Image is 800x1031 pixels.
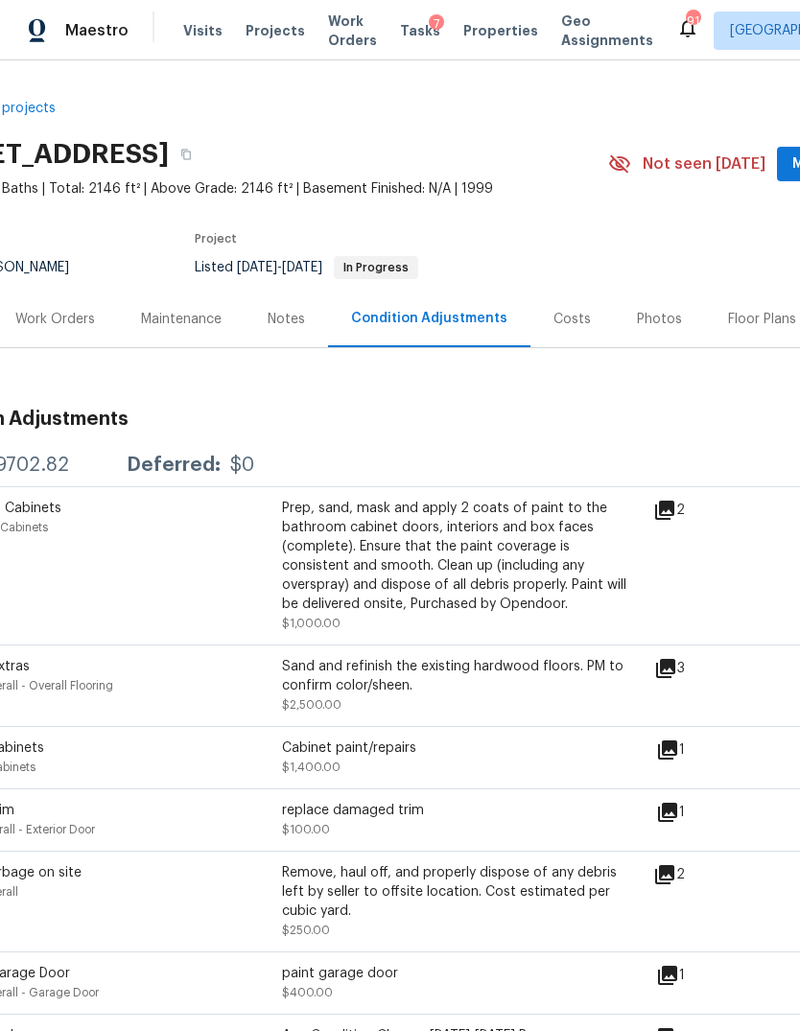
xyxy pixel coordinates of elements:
[141,310,222,329] div: Maintenance
[237,261,322,274] span: -
[183,21,223,40] span: Visits
[282,925,330,936] span: $250.00
[246,21,305,40] span: Projects
[643,154,765,174] span: Not seen [DATE]
[195,261,418,274] span: Listed
[400,24,440,37] span: Tasks
[637,310,682,329] div: Photos
[561,12,653,50] span: Geo Assignments
[282,657,627,695] div: Sand and refinish the existing hardwood floors. PM to confirm color/sheen.
[282,738,627,758] div: Cabinet paint/repairs
[351,309,507,328] div: Condition Adjustments
[656,738,746,762] div: 1
[282,762,341,773] span: $1,400.00
[328,12,377,50] span: Work Orders
[65,21,129,40] span: Maestro
[169,137,203,172] button: Copy Address
[282,824,330,835] span: $100.00
[282,801,627,820] div: replace damaged trim
[282,699,341,711] span: $2,500.00
[282,964,627,983] div: paint garage door
[654,657,746,680] div: 3
[237,261,277,274] span: [DATE]
[230,456,254,475] div: $0
[282,987,333,998] span: $400.00
[282,499,627,614] div: Prep, sand, mask and apply 2 coats of paint to the bathroom cabinet doors, interiors and box face...
[686,12,699,31] div: 91
[268,310,305,329] div: Notes
[282,261,322,274] span: [DATE]
[127,456,221,475] div: Deferred:
[463,21,538,40] span: Properties
[728,310,796,329] div: Floor Plans
[656,964,746,987] div: 1
[282,863,627,921] div: Remove, haul off, and properly dispose of any debris left by seller to offsite location. Cost est...
[429,14,444,34] div: 7
[553,310,591,329] div: Costs
[653,499,746,522] div: 2
[336,262,416,273] span: In Progress
[656,801,746,824] div: 1
[195,233,237,245] span: Project
[15,310,95,329] div: Work Orders
[653,863,746,886] div: 2
[282,618,341,629] span: $1,000.00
